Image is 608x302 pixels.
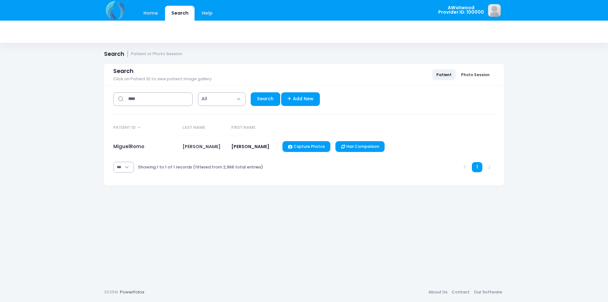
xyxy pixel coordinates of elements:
[449,286,472,298] a: Contact
[231,143,269,150] span: [PERSON_NAME]
[137,6,164,21] a: Home
[472,286,504,298] a: Our Software
[120,289,144,295] a: PowerFotos
[432,69,456,80] a: Patient
[251,92,280,106] a: Search
[113,68,134,75] span: Search
[104,51,182,57] h1: Search
[282,141,330,152] a: Capture Photos
[281,92,320,106] a: Add New
[113,120,179,136] th: Patient ID: activate to sort column descending
[131,52,182,56] small: Patient or Photo Session
[180,120,228,136] th: Last Name: activate to sort column ascending
[228,120,280,136] th: First Name: activate to sort column ascending
[438,5,484,15] span: AWatwood Provider ID: 100000
[104,289,118,295] span: 2025©
[472,162,482,173] a: 1
[202,95,207,102] span: All
[457,69,494,80] a: Photo Session
[426,286,449,298] a: About Us
[196,6,219,21] a: Help
[138,160,263,174] div: Showing 1 to 1 of 1 records (filtered from 2,966 total entries)
[113,77,212,82] span: Click on Patient ID to view patient image gallery
[182,143,221,150] span: [PERSON_NAME]
[488,4,501,17] img: image
[335,141,385,152] a: Hair Comparison
[198,92,246,106] span: All
[165,6,195,21] a: Search
[113,143,144,150] a: MiguelRomo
